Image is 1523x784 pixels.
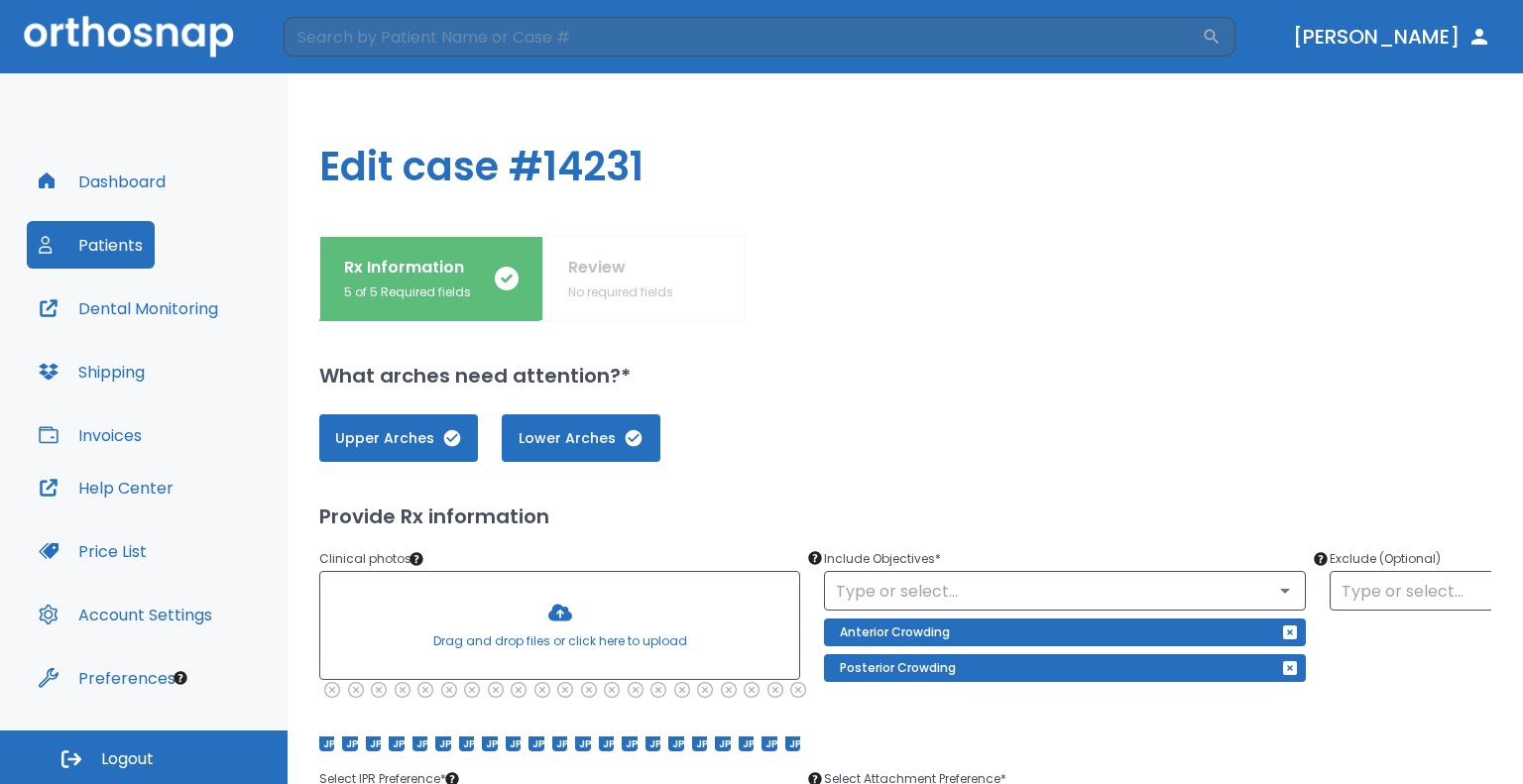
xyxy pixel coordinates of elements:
button: Patients [27,221,155,269]
p: Rx Information [344,256,471,280]
span: JPEG [552,736,567,751]
button: Upper Arches [319,414,478,462]
div: Tooltip anchor [1312,550,1330,568]
span: JPEG [761,736,776,751]
span: JPEG [622,736,637,751]
img: Orthosnap [24,16,234,56]
span: JPEG [692,736,707,751]
p: Include Objectives * [824,547,1305,571]
span: JPEG [599,736,614,751]
span: Upper Arches [339,428,458,449]
span: JPEG [366,736,381,751]
button: Shipping [27,348,157,395]
button: Open [1271,577,1299,605]
button: Invoices [27,411,154,459]
span: JPEG [459,736,474,751]
button: Dental Monitoring [27,284,230,332]
input: Type or select... [830,577,1299,605]
p: Anterior Crowding [840,620,950,644]
button: Preferences [27,654,187,702]
span: JPEG [785,736,800,751]
span: JPEG [575,736,590,751]
p: 5 of 5 Required fields [344,283,471,301]
button: Price List [27,527,159,575]
div: Tooltip anchor [172,669,189,687]
span: JPEG [668,736,683,751]
div: Tooltip anchor [408,550,425,568]
span: JPEG [412,736,427,751]
button: Account Settings [27,591,224,638]
span: JPEG [342,736,357,751]
button: Dashboard [27,158,177,205]
span: JPEG [645,736,660,751]
span: JPEG [482,736,497,751]
span: Lower Arches [522,428,641,449]
span: JPEG [739,736,754,751]
h1: Edit case #14231 [288,73,1523,236]
span: JPEG [319,736,334,751]
button: Help Center [27,464,185,511]
button: [PERSON_NAME] [1285,19,1499,55]
p: Clinical photos * [319,547,800,571]
span: Logout [101,748,154,770]
div: Tooltip anchor [806,549,824,567]
span: JPEG [389,736,404,751]
p: Posterior Crowding [840,656,956,680]
span: JPEG [715,736,730,751]
span: JPEG [435,736,450,751]
button: Lower Arches [502,414,660,462]
span: JPEG [528,736,543,751]
input: Search by Patient Name or Case # [284,17,1202,56]
span: JPEG [506,736,521,751]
